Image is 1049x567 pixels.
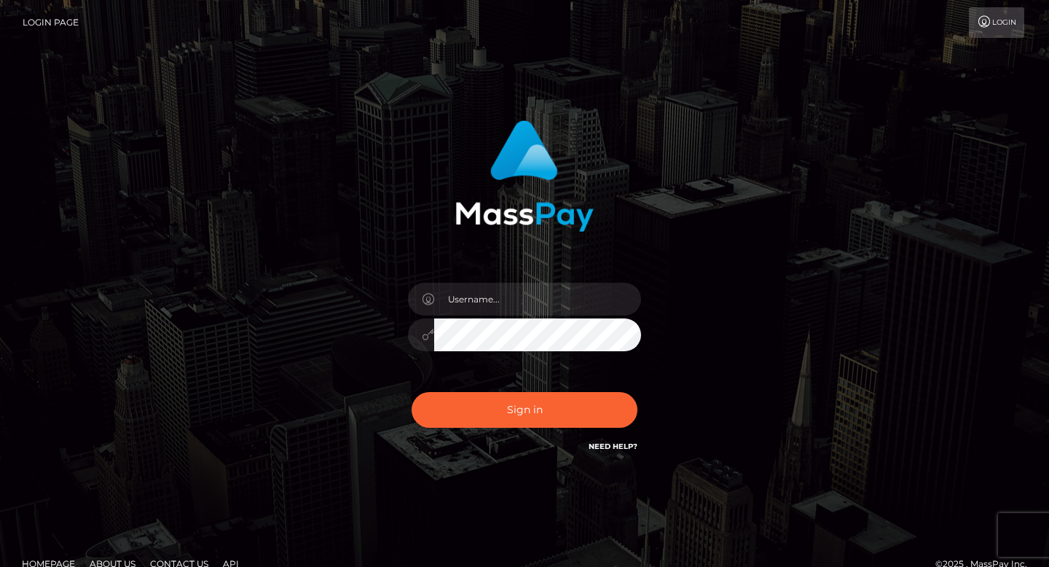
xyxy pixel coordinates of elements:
[589,442,637,451] a: Need Help?
[969,7,1024,38] a: Login
[455,120,594,232] img: MassPay Login
[412,392,637,428] button: Sign in
[434,283,641,316] input: Username...
[23,7,79,38] a: Login Page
